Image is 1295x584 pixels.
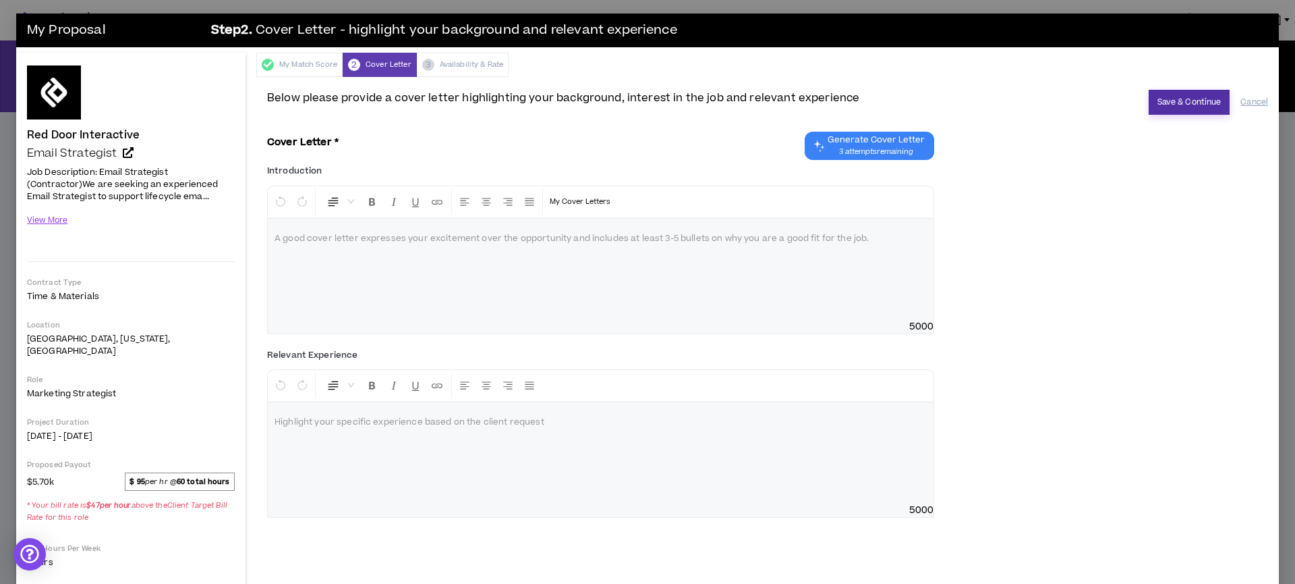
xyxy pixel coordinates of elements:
button: Right Align [498,373,518,398]
button: Insert Link [427,189,447,215]
h4: Red Door Interactive [27,129,140,141]
button: Format Italics [384,373,404,398]
p: [GEOGRAPHIC_DATA], [US_STATE], [GEOGRAPHIC_DATA] [27,333,235,357]
p: Avg Hours Per Week [27,543,235,554]
h3: My Proposal [27,17,202,44]
div: My Match Score [256,53,343,77]
button: Undo [270,189,291,215]
span: * Your bill rate is above the Client Target Bill Rate for this role [27,498,235,526]
div: Open Intercom Messenger [13,538,46,570]
button: Justify Align [519,189,540,215]
span: Marketing Strategist [27,388,116,400]
strong: 60 total hours [177,477,230,487]
p: My Cover Letters [550,195,610,209]
button: Format Italics [384,189,404,215]
button: Center Align [476,189,496,215]
button: Format Underline [405,189,426,215]
button: Undo [270,373,291,398]
p: Location [27,320,235,330]
span: 5000 [909,504,934,517]
label: Relevant Experience [267,344,357,366]
button: Redo [292,189,312,215]
strong: $ 47 per hour [86,500,131,510]
button: Format Bold [362,189,382,215]
p: Time & Materials [27,290,235,302]
p: [DATE] - [DATE] [27,430,235,442]
span: Cover Letter - highlight your background and relevant experience [256,21,677,41]
p: Job Description: Email Strategist (Contractor)We are seeking an experienced Email Strategist to s... [27,165,235,203]
button: Format Bold [362,373,382,398]
button: Format Underline [405,373,426,398]
a: Email Strategist [27,147,235,160]
p: Project Duration [27,417,235,427]
button: Right Align [498,189,518,215]
button: Chat GPT Cover Letter [805,132,934,160]
span: Email Strategist [27,145,117,161]
span: Generate Cover Letter [828,134,925,145]
button: Justify Align [519,373,540,398]
button: View More [27,209,67,232]
p: Contract Type [27,277,235,288]
p: Role [27,375,235,385]
label: Introduction [267,160,322,182]
button: Cancel [1240,90,1268,114]
button: Save & Continue [1149,90,1230,115]
span: 3 attempts remaining [828,147,925,157]
button: Left Align [455,189,475,215]
p: 15 hrs [27,556,235,568]
span: per hr @ [125,473,235,490]
span: 5000 [909,320,934,334]
span: $5.70k [27,473,54,489]
button: Center Align [476,373,496,398]
h3: Cover Letter * [267,137,339,149]
button: Template [546,189,614,215]
b: Step 2 . [211,21,252,41]
button: Insert Link [427,373,447,398]
p: Proposed Payout [27,460,235,470]
button: Redo [292,373,312,398]
span: Below please provide a cover letter highlighting your background, interest in the job and relevan... [267,90,859,106]
strong: $ 95 [129,477,144,487]
button: Left Align [455,373,475,398]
